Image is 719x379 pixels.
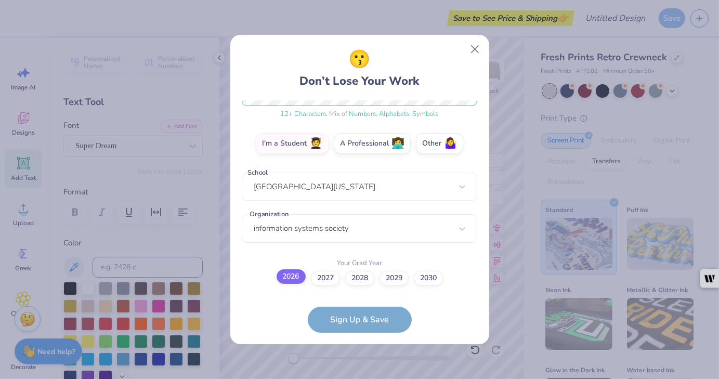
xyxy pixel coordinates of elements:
[309,138,322,150] span: 🧑‍🎓
[349,46,371,73] span: 😗
[246,167,270,177] label: School
[256,133,329,154] label: I'm a Student
[345,271,374,285] label: 2028
[300,46,420,90] div: Don’t Lose Your Work
[349,109,376,119] span: Numbers
[465,40,485,59] button: Close
[380,271,409,285] label: 2029
[242,109,477,120] div: , Mix of , ,
[247,210,290,219] label: Organization
[414,271,443,285] label: 2030
[311,271,340,285] label: 2027
[444,138,457,150] span: 🤷‍♀️
[334,133,411,154] label: A Professional
[391,138,404,150] span: 👩‍💻
[416,133,463,154] label: Other
[281,109,326,119] span: 12 + Characters
[337,258,382,269] label: Your Grad Year
[413,109,439,119] span: Symbols
[380,109,410,119] span: Alphabets
[277,269,306,284] label: 2026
